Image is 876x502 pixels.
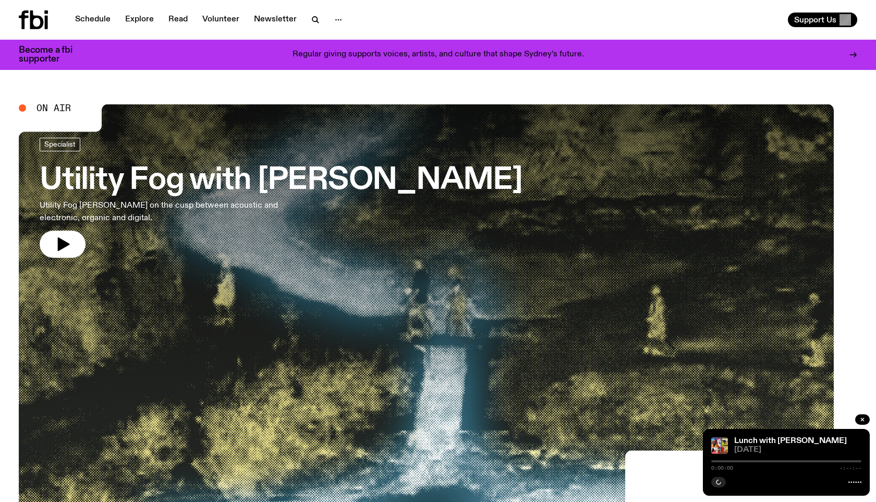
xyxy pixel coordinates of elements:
span: 0:00:00 [711,465,733,471]
span: [DATE] [734,446,861,454]
button: Support Us [788,13,857,27]
a: Lunch with [PERSON_NAME] [734,437,847,445]
a: Utility Fog with [PERSON_NAME]Utility Fog [PERSON_NAME] on the cusp between acoustic and electron... [40,138,522,258]
h3: Utility Fog with [PERSON_NAME] [40,166,522,195]
span: On Air [36,103,71,113]
a: Volunteer [196,13,246,27]
a: Explore [119,13,160,27]
a: Specialist [40,138,80,151]
p: Utility Fog [PERSON_NAME] on the cusp between acoustic and electronic, organic and digital. [40,199,307,224]
a: Newsletter [248,13,303,27]
h3: Become a fbi supporter [19,46,86,64]
span: -:--:-- [839,465,861,471]
p: Regular giving supports voices, artists, and culture that shape Sydney’s future. [293,50,584,59]
a: Read [162,13,194,27]
span: Support Us [794,15,836,25]
span: Specialist [44,140,76,148]
a: Schedule [69,13,117,27]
